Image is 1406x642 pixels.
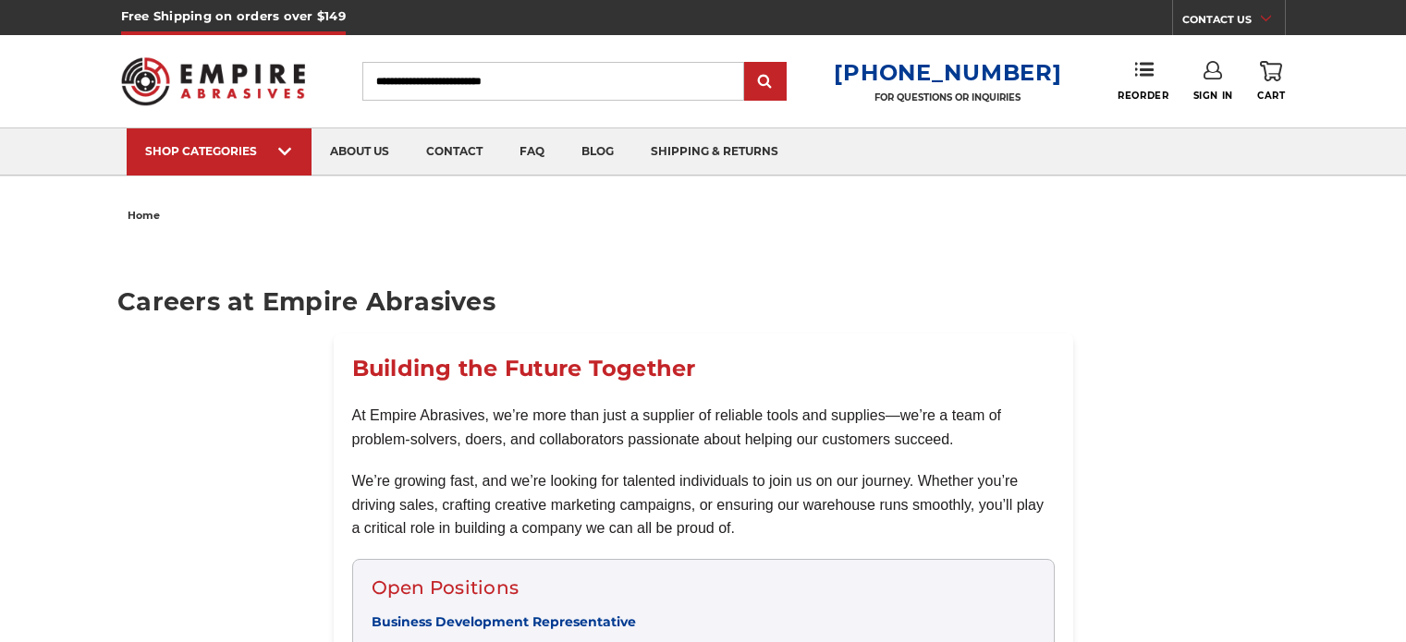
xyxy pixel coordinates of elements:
a: Business Development Representative [372,613,636,630]
p: At Empire Abrasives, we’re more than just a supplier of reliable tools and supplies—we’re a team ... [352,404,1055,451]
h1: Careers at Empire Abrasives [117,289,1289,314]
a: Cart [1257,61,1285,102]
h1: Building the Future Together [352,352,1055,385]
div: SHOP CATEGORIES [145,144,293,158]
input: Submit [747,64,784,101]
span: Cart [1257,90,1285,102]
a: contact [408,128,501,176]
img: Empire Abrasives [121,45,306,117]
span: home [128,209,160,222]
p: FOR QUESTIONS OR INQUIRIES [834,91,1061,103]
h2: Open Positions [372,574,1035,601]
a: Reorder [1118,61,1168,101]
a: faq [501,128,563,176]
a: shipping & returns [632,128,797,176]
span: Reorder [1118,90,1168,102]
a: CONTACT US [1182,9,1285,35]
a: about us [312,128,408,176]
span: Sign In [1193,90,1233,102]
a: [PHONE_NUMBER] [834,59,1061,86]
p: We’re growing fast, and we’re looking for talented individuals to join us on our journey. Whether... [352,469,1055,540]
a: blog [563,128,632,176]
